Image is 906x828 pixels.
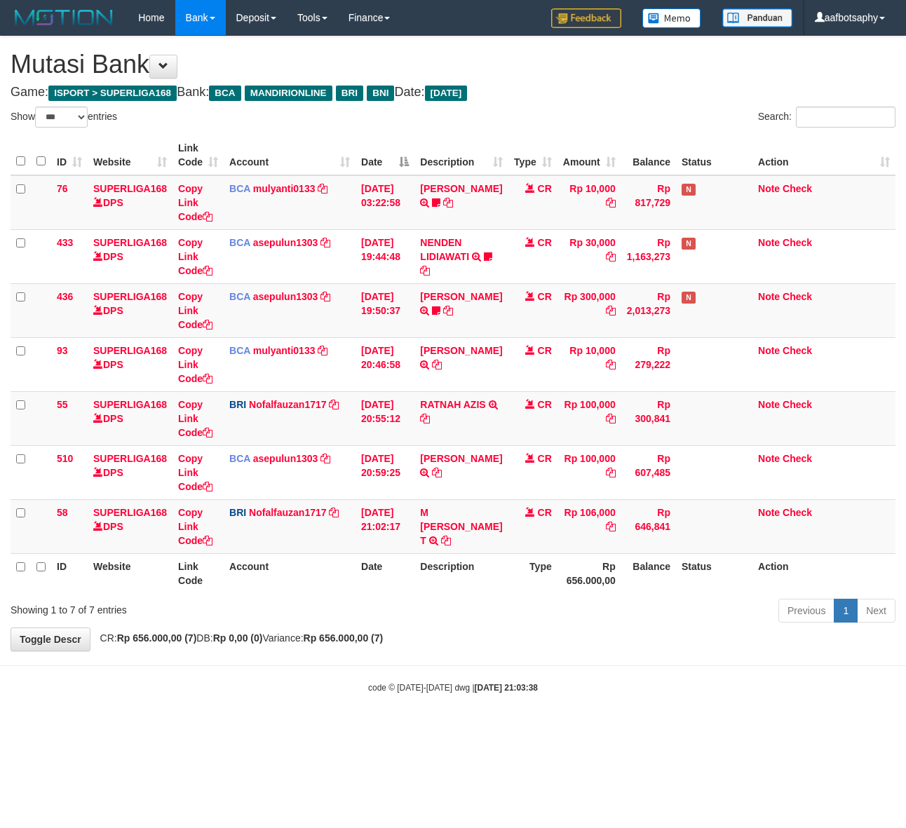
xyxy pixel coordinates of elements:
span: CR: DB: Variance: [93,632,384,644]
a: Nofalfauzan1717 [249,507,326,518]
span: 433 [57,237,73,248]
td: Rp 646,841 [621,499,676,553]
th: Link Code [173,553,224,593]
td: DPS [88,283,173,337]
td: [DATE] 21:02:17 [356,499,414,553]
a: Copy Nofalfauzan1717 to clipboard [329,507,339,518]
td: Rp 1,163,273 [621,229,676,283]
th: Type: activate to sort column ascending [508,135,557,175]
th: Website: activate to sort column ascending [88,135,173,175]
td: DPS [88,175,173,230]
label: Show entries [11,107,117,128]
td: Rp 279,222 [621,337,676,391]
a: Copy Rp 30,000 to clipboard [606,251,616,262]
span: CR [538,345,552,356]
span: BCA [229,345,250,356]
span: BRI [229,399,246,410]
a: M [PERSON_NAME] T [420,507,502,546]
a: asepulun1303 [253,291,318,302]
a: SUPERLIGA168 [93,291,167,302]
a: NENDEN LIDIAWATI [420,237,469,262]
a: 1 [834,599,858,623]
a: mulyanti0133 [253,183,316,194]
th: Balance [621,135,676,175]
a: Copy mulyanti0133 to clipboard [318,183,327,194]
a: Copy Rp 300,000 to clipboard [606,305,616,316]
span: Has Note [682,292,696,304]
td: Rp 607,485 [621,445,676,499]
span: 55 [57,399,68,410]
a: Check [783,453,812,464]
img: panduan.png [722,8,792,27]
a: Check [783,237,812,248]
a: SUPERLIGA168 [93,399,167,410]
a: Copy asepulun1303 to clipboard [320,237,330,248]
a: Copy Rp 10,000 to clipboard [606,359,616,370]
strong: [DATE] 21:03:38 [475,683,538,693]
span: CR [538,291,552,302]
span: 58 [57,507,68,518]
h1: Mutasi Bank [11,50,895,79]
th: Description [414,553,508,593]
a: Copy PRISTINA NURDIANTI to clipboard [443,305,453,316]
span: ISPORT > SUPERLIGA168 [48,86,177,101]
th: ID: activate to sort column ascending [51,135,88,175]
a: Copy FADILAH IMAN to clipboard [432,359,442,370]
span: BRI [336,86,363,101]
span: 76 [57,183,68,194]
td: Rp 106,000 [557,499,621,553]
a: Note [758,453,780,464]
a: Check [783,345,812,356]
span: BCA [229,453,250,464]
td: DPS [88,337,173,391]
a: Note [758,345,780,356]
strong: Rp 656.000,00 (7) [117,632,197,644]
span: BCA [229,291,250,302]
th: Balance [621,553,676,593]
span: BNI [367,86,394,101]
a: Note [758,507,780,518]
th: Amount: activate to sort column ascending [557,135,621,175]
a: Copy RATNAH AZIS to clipboard [420,413,430,424]
span: 510 [57,453,73,464]
td: Rp 2,013,273 [621,283,676,337]
a: Check [783,507,812,518]
td: [DATE] 20:59:25 [356,445,414,499]
a: Copy Link Code [178,345,212,384]
img: MOTION_logo.png [11,7,117,28]
span: CR [538,183,552,194]
span: CR [538,237,552,248]
a: Copy Rp 100,000 to clipboard [606,413,616,424]
strong: Rp 656.000,00 (7) [304,632,384,644]
a: RATNAH AZIS [420,399,485,410]
span: [DATE] [425,86,468,101]
th: Date: activate to sort column descending [356,135,414,175]
a: Copy Link Code [178,453,212,492]
th: Rp 656.000,00 [557,553,621,593]
a: Previous [778,599,834,623]
th: Action [752,553,895,593]
a: Copy NENDEN LIDIAWATI to clipboard [420,265,430,276]
a: [PERSON_NAME] [420,345,502,356]
select: Showentries [35,107,88,128]
a: asepulun1303 [253,237,318,248]
th: Status [676,553,752,593]
td: Rp 10,000 [557,337,621,391]
td: DPS [88,229,173,283]
a: mulyanti0133 [253,345,316,356]
td: Rp 100,000 [557,445,621,499]
a: Next [857,599,895,623]
a: SUPERLIGA168 [93,507,167,518]
td: [DATE] 20:46:58 [356,337,414,391]
a: Copy Link Code [178,183,212,222]
a: Copy MUHAMMAD ALAMSUDDI to clipboard [432,467,442,478]
td: Rp 100,000 [557,391,621,445]
a: Nofalfauzan1717 [249,399,326,410]
a: Toggle Descr [11,627,90,651]
img: Feedback.jpg [551,8,621,28]
a: SUPERLIGA168 [93,453,167,464]
a: Copy Link Code [178,291,212,330]
a: SUPERLIGA168 [93,237,167,248]
td: [DATE] 03:22:58 [356,175,414,230]
img: Button%20Memo.svg [642,8,701,28]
